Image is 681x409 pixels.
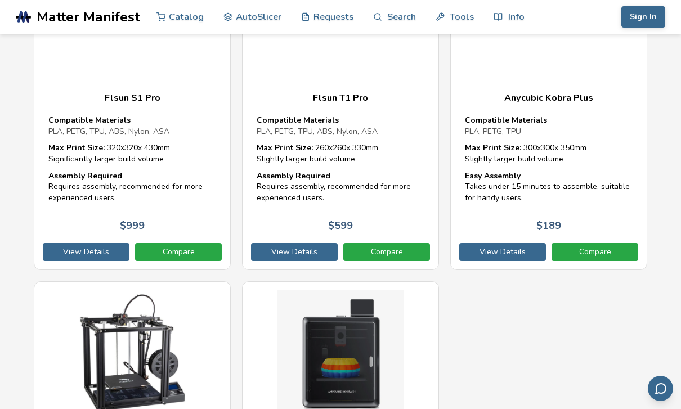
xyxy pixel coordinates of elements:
[465,170,521,181] strong: Easy Assembly
[48,142,105,153] strong: Max Print Size:
[552,243,638,261] a: Compare
[120,220,145,232] p: $ 999
[43,243,129,261] a: View Details
[465,142,521,153] strong: Max Print Size:
[48,115,131,125] strong: Compatible Materials
[251,243,338,261] a: View Details
[465,142,633,164] div: 300 x 300 x 350 mm Slightly larger build volume
[459,243,546,261] a: View Details
[465,92,633,104] h3: Anycubic Kobra Plus
[48,92,216,104] h3: Flsun S1 Pro
[648,376,673,401] button: Send feedback via email
[343,243,430,261] a: Compare
[48,142,216,164] div: 320 x 320 x 430 mm Significantly larger build volume
[48,170,122,181] strong: Assembly Required
[465,115,547,125] strong: Compatible Materials
[621,6,665,28] button: Sign In
[48,126,169,137] span: PLA, PETG, TPU, ABS, Nylon, ASA
[48,170,216,204] div: Requires assembly, recommended for more experienced users.
[536,220,561,232] p: $ 189
[328,220,353,232] p: $ 599
[135,243,222,261] a: Compare
[465,126,521,137] span: PLA, PETG, TPU
[257,126,378,137] span: PLA, PETG, TPU, ABS, Nylon, ASA
[37,9,140,25] span: Matter Manifest
[465,170,633,204] div: Takes under 15 minutes to assemble, suitable for handy users.
[257,92,424,104] h3: Flsun T1 Pro
[257,142,424,164] div: 260 x 260 x 330 mm Slightly larger build volume
[257,170,330,181] strong: Assembly Required
[257,142,313,153] strong: Max Print Size:
[257,170,424,204] div: Requires assembly, recommended for more experienced users.
[257,115,339,125] strong: Compatible Materials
